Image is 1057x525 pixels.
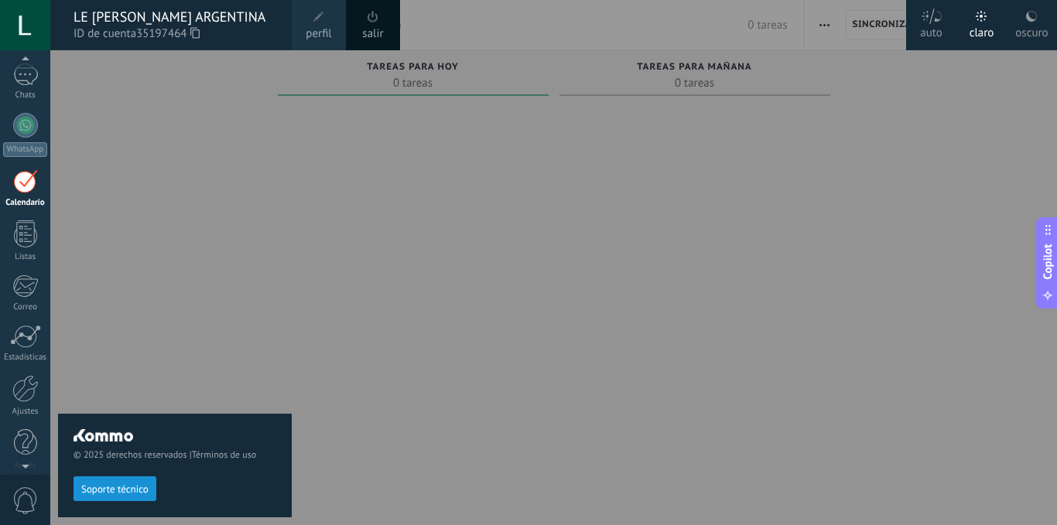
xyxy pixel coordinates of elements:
span: Soporte técnico [81,484,149,495]
a: Términos de uso [192,449,256,461]
div: Correo [3,302,48,312]
div: Calendario [3,198,48,208]
span: 35197464 [136,26,200,43]
div: Chats [3,90,48,101]
div: auto [920,10,942,50]
div: claro [970,10,994,50]
div: LE [PERSON_NAME] ARGENTINA [74,9,276,26]
button: Soporte técnico [74,476,156,501]
span: Copilot [1040,244,1055,279]
span: © 2025 derechos reservados | [74,449,276,461]
span: perfil [306,26,331,43]
div: Estadísticas [3,353,48,363]
a: salir [362,26,383,43]
div: WhatsApp [3,142,47,157]
div: Listas [3,252,48,262]
div: Ajustes [3,407,48,417]
a: Soporte técnico [74,482,156,494]
span: ID de cuenta [74,26,276,43]
div: oscuro [1015,10,1048,50]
